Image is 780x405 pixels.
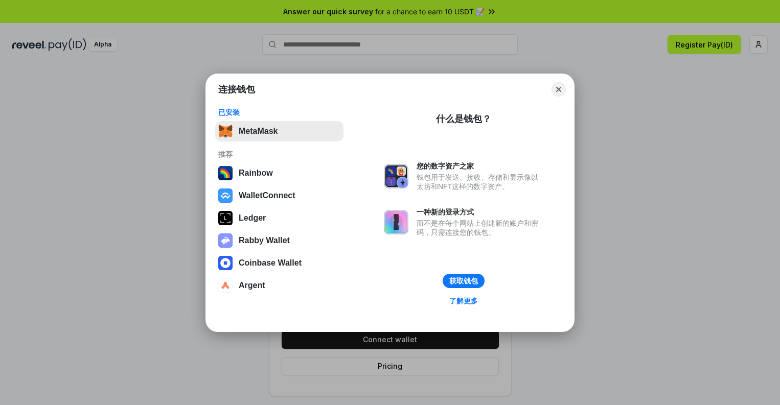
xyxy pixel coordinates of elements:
div: Argent [239,281,265,290]
img: svg+xml,%3Csvg%20xmlns%3D%22http%3A%2F%2Fwww.w3.org%2F2000%2Fsvg%22%20fill%3D%22none%22%20viewBox... [384,210,408,234]
img: svg+xml,%3Csvg%20xmlns%3D%22http%3A%2F%2Fwww.w3.org%2F2000%2Fsvg%22%20width%3D%2228%22%20height%3... [218,211,233,225]
a: 了解更多 [443,294,484,307]
div: 钱包用于发送、接收、存储和显示像以太坊和NFT这样的数字资产。 [417,173,543,191]
button: MetaMask [215,121,343,141]
div: WalletConnect [239,191,295,200]
div: 获取钱包 [449,276,478,285]
div: Rainbow [239,169,273,178]
div: 您的数字资产之家 [417,161,543,171]
img: svg+xml,%3Csvg%20xmlns%3D%22http%3A%2F%2Fwww.w3.org%2F2000%2Fsvg%22%20fill%3D%22none%22%20viewBox... [218,233,233,248]
div: Coinbase Wallet [239,258,302,268]
h1: 连接钱包 [218,83,255,96]
div: 什么是钱包？ [436,113,491,125]
button: Close [552,82,566,97]
img: svg+xml,%3Csvg%20fill%3D%22none%22%20height%3D%2233%22%20viewBox%3D%220%200%2035%2033%22%20width%... [218,124,233,138]
div: 已安装 [218,108,340,117]
img: svg+xml,%3Csvg%20width%3D%2228%22%20height%3D%2228%22%20viewBox%3D%220%200%2028%2028%22%20fill%3D... [218,188,233,203]
div: Rabby Wallet [239,236,290,245]
img: svg+xml,%3Csvg%20xmlns%3D%22http%3A%2F%2Fwww.w3.org%2F2000%2Fsvg%22%20fill%3D%22none%22%20viewBox... [384,164,408,188]
button: Rabby Wallet [215,230,343,251]
button: 获取钱包 [443,274,485,288]
div: 推荐 [218,150,340,159]
button: Rainbow [215,163,343,183]
div: 而不是在每个网站上创建新的账户和密码，只需连接您的钱包。 [417,219,543,237]
button: Ledger [215,208,343,228]
div: 了解更多 [449,296,478,305]
img: svg+xml,%3Csvg%20width%3D%2228%22%20height%3D%2228%22%20viewBox%3D%220%200%2028%2028%22%20fill%3D... [218,256,233,270]
div: MetaMask [239,127,278,136]
button: WalletConnect [215,185,343,206]
button: Coinbase Wallet [215,253,343,273]
img: svg+xml,%3Csvg%20width%3D%22120%22%20height%3D%22120%22%20viewBox%3D%220%200%20120%20120%22%20fil... [218,166,233,180]
div: 一种新的登录方式 [417,207,543,217]
button: Argent [215,275,343,296]
img: svg+xml,%3Csvg%20width%3D%2228%22%20height%3D%2228%22%20viewBox%3D%220%200%2028%2028%22%20fill%3D... [218,278,233,293]
div: Ledger [239,213,266,223]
